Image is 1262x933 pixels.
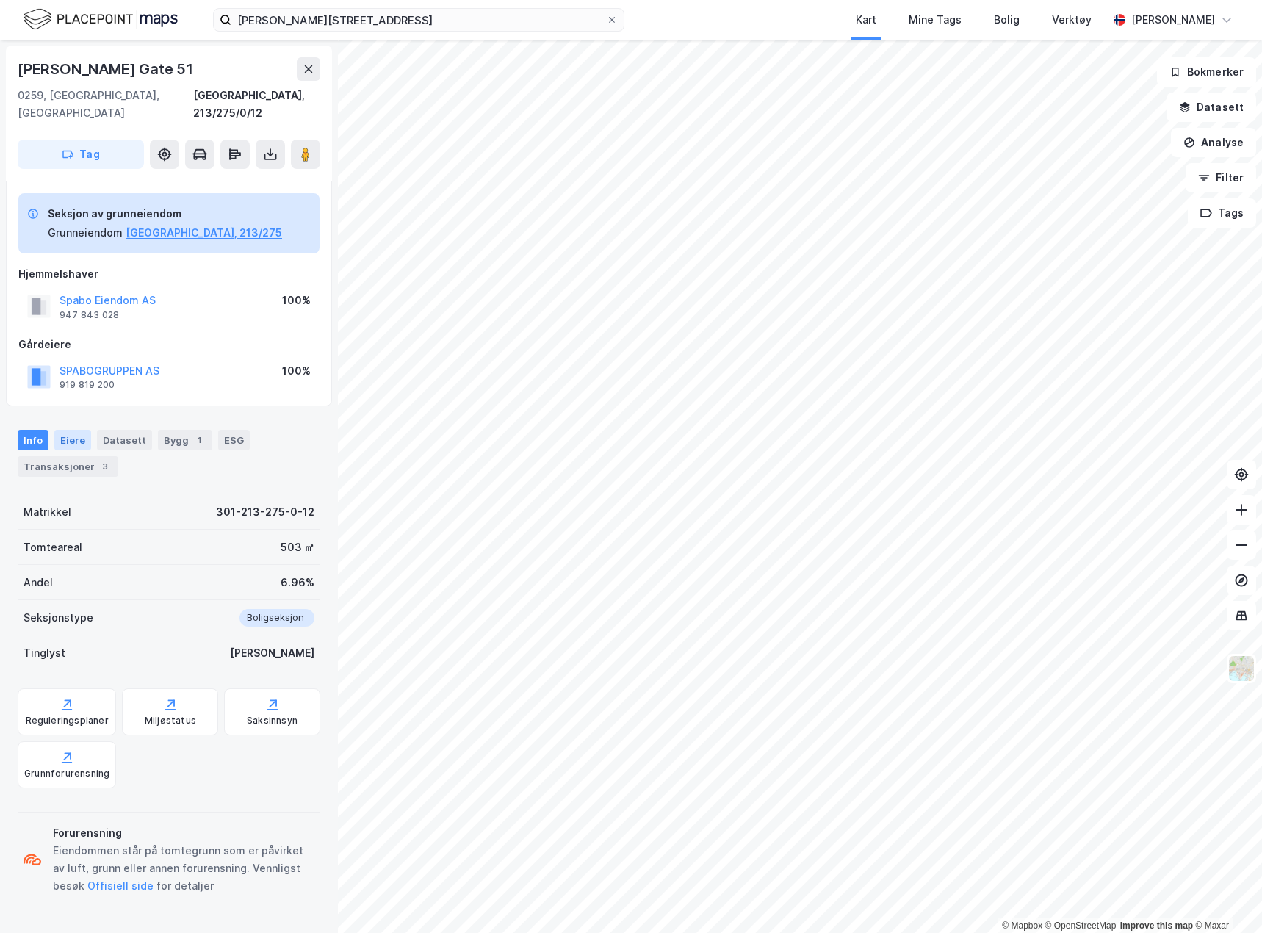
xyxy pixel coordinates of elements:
[18,456,118,477] div: Transaksjoner
[158,430,212,450] div: Bygg
[218,430,250,450] div: ESG
[53,824,314,842] div: Forurensning
[24,538,82,556] div: Tomteareal
[247,715,298,727] div: Saksinnsyn
[1227,655,1255,682] img: Z
[1188,198,1256,228] button: Tags
[1131,11,1215,29] div: [PERSON_NAME]
[126,224,282,242] button: [GEOGRAPHIC_DATA], 213/275
[24,768,109,779] div: Grunnforurensning
[18,140,144,169] button: Tag
[18,430,48,450] div: Info
[1189,862,1262,933] div: Kontrollprogram for chat
[193,87,320,122] div: [GEOGRAPHIC_DATA], 213/275/0/12
[281,538,314,556] div: 503 ㎡
[48,205,282,223] div: Seksjon av grunneiendom
[18,57,196,81] div: [PERSON_NAME] Gate 51
[1189,862,1262,933] iframe: Chat Widget
[230,644,314,662] div: [PERSON_NAME]
[24,644,65,662] div: Tinglyst
[145,715,196,727] div: Miljøstatus
[1171,128,1256,157] button: Analyse
[1045,921,1117,931] a: OpenStreetMap
[1186,163,1256,192] button: Filter
[282,362,311,380] div: 100%
[1002,921,1042,931] a: Mapbox
[54,430,91,450] div: Eiere
[98,459,112,474] div: 3
[192,433,206,447] div: 1
[281,574,314,591] div: 6.96%
[24,609,93,627] div: Seksjonstype
[994,11,1020,29] div: Bolig
[1120,921,1193,931] a: Improve this map
[24,574,53,591] div: Andel
[18,265,320,283] div: Hjemmelshaver
[60,379,115,391] div: 919 819 200
[18,87,193,122] div: 0259, [GEOGRAPHIC_DATA], [GEOGRAPHIC_DATA]
[60,309,119,321] div: 947 843 028
[1167,93,1256,122] button: Datasett
[53,842,314,895] div: Eiendommen står på tomtegrunn som er påvirket av luft, grunn eller annen forurensning. Vennligst ...
[26,715,109,727] div: Reguleringsplaner
[856,11,876,29] div: Kart
[24,7,178,32] img: logo.f888ab2527a4732fd821a326f86c7f29.svg
[48,224,123,242] div: Grunneiendom
[231,9,606,31] input: Søk på adresse, matrikkel, gårdeiere, leietakere eller personer
[282,292,311,309] div: 100%
[1052,11,1092,29] div: Verktøy
[97,430,152,450] div: Datasett
[1157,57,1256,87] button: Bokmerker
[24,503,71,521] div: Matrikkel
[216,503,314,521] div: 301-213-275-0-12
[18,336,320,353] div: Gårdeiere
[909,11,962,29] div: Mine Tags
